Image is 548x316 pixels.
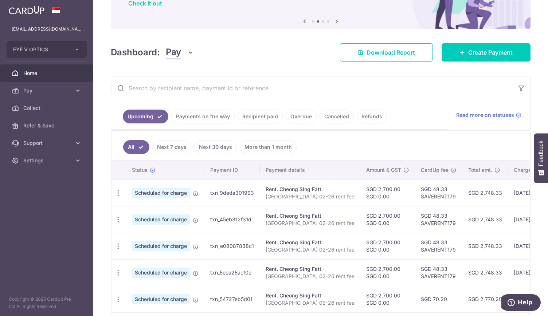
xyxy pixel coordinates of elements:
div: Rent. Cheong Sing Fatt [266,265,355,273]
span: Scheduled for charge [132,241,190,251]
td: SGD 2,700.00 SGD 0.00 [360,179,415,206]
h4: Dashboard: [111,46,160,59]
iframe: Opens a widget where you can find more information [501,294,541,312]
span: Pay [166,46,181,59]
span: Home [23,70,71,77]
span: Support [23,139,71,147]
div: Rent. Cheong Sing Fatt [266,212,355,220]
span: Feedback [538,141,544,166]
th: Payment ID [204,161,260,179]
td: SGD 2,700.00 SGD 0.00 [360,259,415,286]
a: Read more on statuses [456,111,521,119]
td: SGD 48.33 SAVERENT179 [415,233,462,259]
div: Rent. Cheong Sing Fatt [266,292,355,299]
a: Cancelled [320,110,354,123]
p: [EMAIL_ADDRESS][DOMAIN_NAME] [12,25,82,33]
span: Total amt. [468,166,492,174]
td: txn_9deda301993 [204,179,260,206]
td: SGD 48.33 SAVERENT179 [415,206,462,233]
a: Payments on the way [171,110,235,123]
td: SGD 70.20 [415,286,462,312]
td: SGD 2,748.33 [462,179,508,206]
button: Pay [166,46,194,59]
p: [GEOGRAPHIC_DATA] 02-26 rent fee [266,299,355,307]
a: Recipient paid [238,110,283,123]
span: Download Report [367,48,415,57]
span: Scheduled for charge [132,188,190,198]
span: Status [132,166,148,174]
td: SGD 2,748.33 [462,259,508,286]
span: Scheduled for charge [132,268,190,278]
span: Collect [23,104,71,112]
a: Refunds [357,110,387,123]
td: txn_45eb312f31d [204,206,260,233]
a: Next 7 days [152,140,191,154]
input: Search by recipient name, payment id or reference [111,76,513,100]
a: Overdue [286,110,317,123]
div: Rent. Cheong Sing Fatt [266,186,355,193]
a: Download Report [340,43,433,62]
td: SGD 2,700.00 SGD 0.00 [360,233,415,259]
td: txn_5eea25acf0e [204,259,260,286]
span: Charge date [514,166,544,174]
p: [GEOGRAPHIC_DATA] 02-26 rent fee [266,246,355,253]
span: Scheduled for charge [132,214,190,225]
span: Amount & GST [366,166,401,174]
td: SGD 2,770.20 [462,286,508,312]
td: SGD 2,748.33 [462,206,508,233]
button: Feedback - Show survey [534,133,548,183]
td: SGD 48.33 SAVERENT179 [415,259,462,286]
span: Refer & Save [23,122,71,129]
td: txn_e08087838c1 [204,233,260,259]
a: Next 30 days [194,140,237,154]
span: EYE V OPTICS [13,46,67,53]
p: [GEOGRAPHIC_DATA] 02-26 rent fee [266,220,355,227]
span: Scheduled for charge [132,294,190,304]
span: Settings [23,157,71,164]
a: Create Payment [442,43,531,62]
th: Payment details [260,161,360,179]
p: [GEOGRAPHIC_DATA] 02-26 rent fee [266,273,355,280]
div: Rent. Cheong Sing Fatt [266,239,355,246]
img: CardUp [9,6,44,15]
span: Read more on statuses [456,111,514,119]
a: All [123,140,149,154]
td: txn_54727eb5d01 [204,286,260,312]
td: SGD 2,700.00 SGD 0.00 [360,206,415,233]
td: SGD 48.33 SAVERENT179 [415,179,462,206]
button: EYE V OPTICS [7,41,87,58]
a: Upcoming [123,110,168,123]
span: Pay [23,87,71,94]
td: SGD 2,700.00 SGD 0.00 [360,286,415,312]
span: CardUp fee [421,166,449,174]
p: [GEOGRAPHIC_DATA] 02-26 rent fee [266,193,355,200]
a: More than 1 month [240,140,297,154]
span: Create Payment [468,48,513,57]
td: SGD 2,748.33 [462,233,508,259]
